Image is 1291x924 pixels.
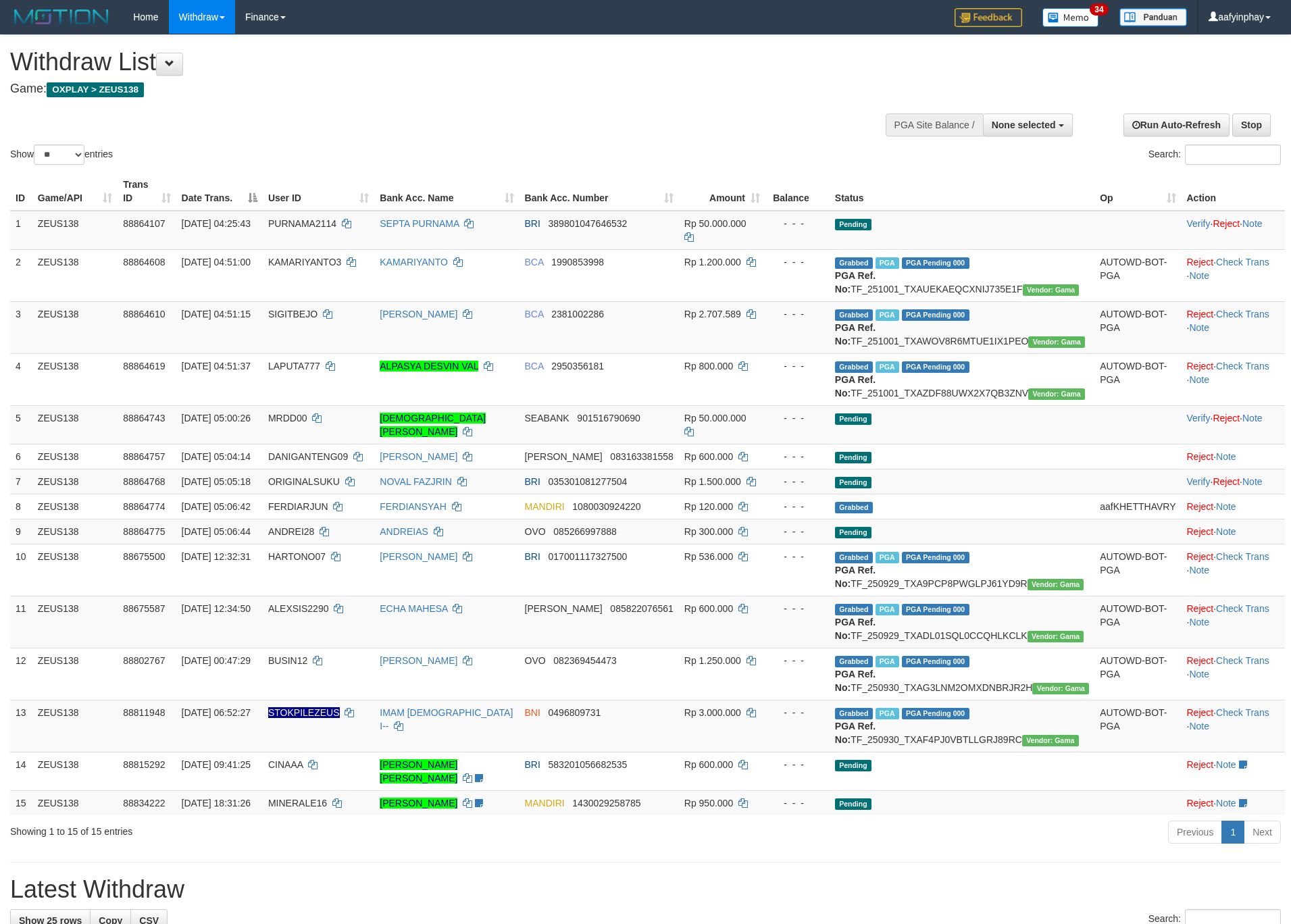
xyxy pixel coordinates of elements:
a: Note [1216,501,1236,512]
td: · · [1182,544,1286,596]
td: AUTOWD-BOT-PGA [1094,596,1181,648]
span: BCA [525,361,544,371]
a: Note [1189,669,1209,679]
a: Check Trans [1216,655,1269,666]
span: [DATE] 18:31:26 [182,798,251,808]
span: Rp 600.000 [684,759,733,770]
div: - - - [771,411,824,425]
td: ZEUS138 [32,469,118,494]
span: [DATE] 04:51:15 [182,309,251,319]
span: Rp 800.000 [684,361,733,371]
span: Grabbed [835,656,873,667]
th: Trans ID: activate to sort column ascending [118,172,176,211]
span: BCA [525,257,544,267]
a: Reject [1187,551,1214,562]
span: 88834222 [123,798,165,808]
th: Bank Acc. Number: activate to sort column ascending [520,172,679,211]
span: BNI [525,707,540,718]
td: ZEUS138 [32,700,118,752]
span: Copy 1990853998 to clipboard [551,257,604,267]
div: - - - [771,307,824,321]
a: Reject [1187,309,1214,319]
b: PGA Ref. No: [835,322,876,346]
span: Copy 082369454473 to clipboard [553,655,616,666]
td: TF_250930_TXAF4PJ0VBTLLGRJ89RC [830,700,1094,752]
td: 7 [10,469,32,494]
span: PURNAMA2114 [268,218,336,229]
a: Note [1189,322,1209,333]
span: BRI [525,759,540,770]
span: PGA Pending [902,309,969,321]
a: Reject [1213,476,1240,487]
span: 88864743 [123,413,165,423]
td: · · [1182,301,1286,353]
span: Grabbed [835,604,873,615]
td: 10 [10,544,32,596]
td: · [1182,444,1286,469]
h1: Withdraw List [10,49,847,76]
span: [PERSON_NAME] [525,603,603,614]
th: Game/API: activate to sort column ascending [32,172,118,211]
span: ORIGINALSUKU [268,476,340,487]
div: - - - [771,500,824,513]
span: Rp 3.000.000 [684,707,741,718]
a: Note [1216,798,1236,808]
a: Note [1189,721,1209,731]
span: Vendor URL: https://trx31.1velocity.biz [1028,631,1084,642]
div: - - - [771,602,824,615]
span: Copy 583201056682535 to clipboard [549,759,628,770]
span: Marked by aafsreyleap [876,656,899,667]
th: Balance [765,172,830,211]
span: Marked by aaftrukkakada [876,552,899,563]
span: 88864608 [123,257,165,267]
span: Copy 083163381558 to clipboard [610,451,673,462]
td: TF_250929_TXA9PCP8PWGLPJ61YD9R [830,544,1094,596]
span: [DATE] 04:25:43 [182,218,251,229]
span: Rp 2.707.589 [684,309,741,319]
span: CINAAA [268,759,303,770]
td: 1 [10,211,32,250]
span: 34 [1090,3,1108,16]
span: ANDREI28 [268,526,314,537]
td: AUTOWD-BOT-PGA [1094,648,1181,700]
a: Check Trans [1216,309,1269,319]
td: · [1182,790,1286,815]
b: PGA Ref. No: [835,270,876,294]
span: BRI [525,476,540,487]
span: DANIGANTENG09 [268,451,348,462]
a: Reject [1187,655,1214,666]
div: - - - [771,475,824,488]
a: Note [1189,270,1209,281]
td: AUTOWD-BOT-PGA [1094,301,1181,353]
th: ID [10,172,32,211]
span: Copy 2950356181 to clipboard [551,361,604,371]
div: - - - [771,359,824,373]
div: - - - [771,796,824,810]
span: Rp 600.000 [684,451,733,462]
td: AUTOWD-BOT-PGA [1094,544,1181,596]
td: ZEUS138 [32,544,118,596]
th: Op: activate to sort column ascending [1094,172,1181,211]
td: 12 [10,648,32,700]
span: [PERSON_NAME] [525,451,603,462]
span: Pending [835,477,871,488]
span: Marked by aaftanly [876,257,899,269]
td: 5 [10,405,32,444]
span: 88811948 [123,707,165,718]
td: ZEUS138 [32,790,118,815]
span: Pending [835,413,871,425]
span: Marked by aafsreyleap [876,708,899,719]
td: 4 [10,353,32,405]
span: [DATE] 05:00:26 [182,413,251,423]
span: OVO [525,526,546,537]
a: Note [1189,374,1209,385]
span: Marked by aaftanly [876,309,899,321]
span: OVO [525,655,546,666]
td: TF_250930_TXAG3LNM2OMXDNBRJR2H [830,648,1094,700]
td: 13 [10,700,32,752]
b: PGA Ref. No: [835,565,876,589]
div: - - - [771,706,824,719]
span: Grabbed [835,309,873,321]
span: Vendor URL: https://trx31.1velocity.biz [1028,579,1084,590]
a: Note [1216,451,1236,462]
